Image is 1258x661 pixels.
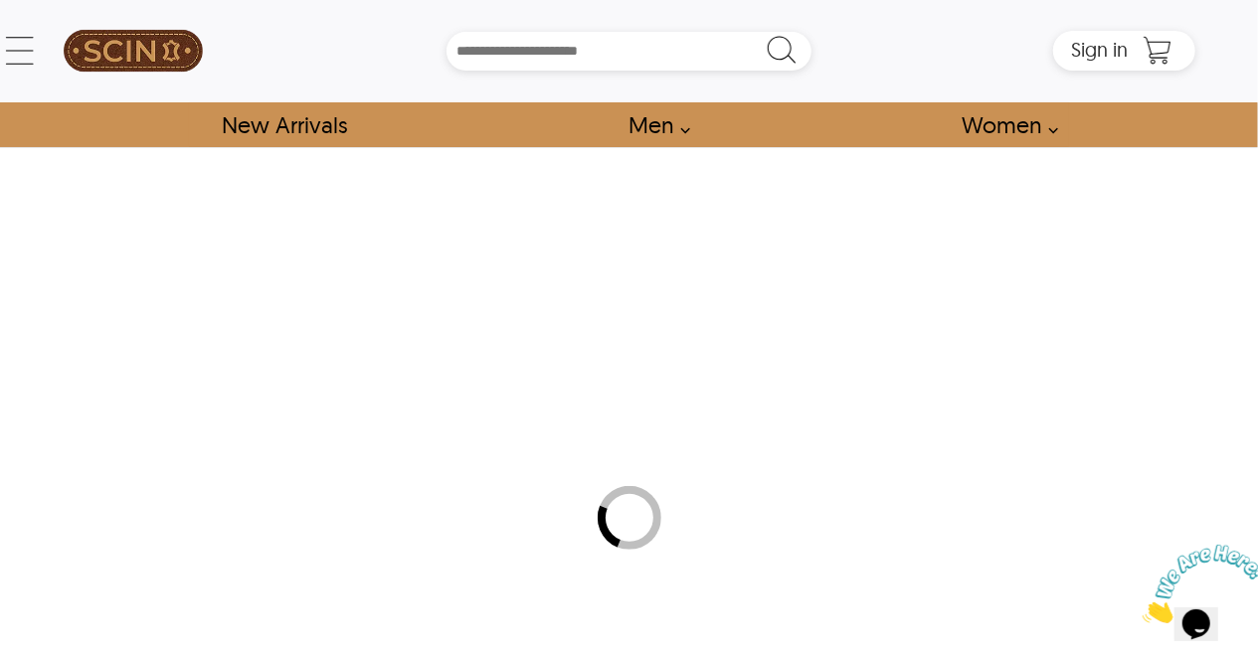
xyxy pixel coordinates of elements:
a: Shop Women Leather Jackets [939,102,1069,147]
a: Shop New Arrivals [199,102,369,147]
a: SCIN [63,9,204,92]
iframe: chat widget [1135,537,1258,631]
a: Sign in [1071,44,1128,60]
span: Sign in [1071,37,1128,62]
img: SCIN [64,9,203,92]
a: Shopping Cart [1138,36,1177,66]
a: shop men's leather jackets [607,102,702,147]
img: Chat attention grabber [8,8,131,86]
